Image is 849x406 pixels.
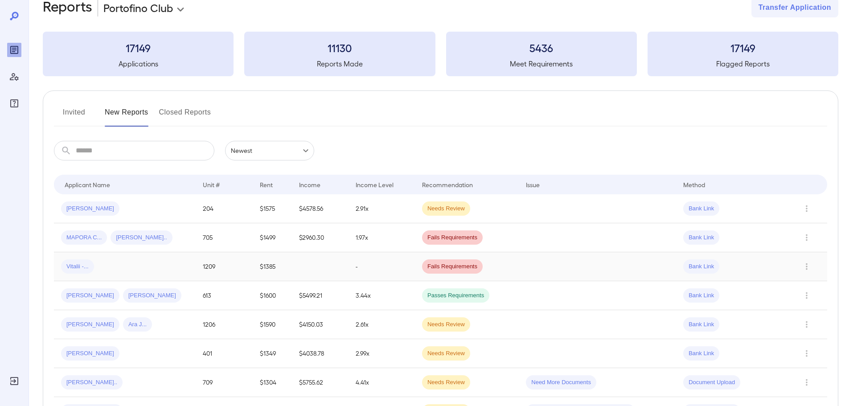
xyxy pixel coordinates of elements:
button: Invited [54,105,94,127]
button: Row Actions [800,259,814,274]
span: [PERSON_NAME] [61,205,119,213]
td: $1590 [253,310,292,339]
div: Issue [526,179,540,190]
td: - [349,252,415,281]
span: MAPORA C... [61,234,107,242]
td: $5755.62 [292,368,349,397]
span: Passes Requirements [422,291,489,300]
td: $5499.21 [292,281,349,310]
td: $4038.78 [292,339,349,368]
h5: Meet Requirements [446,58,637,69]
h5: Reports Made [244,58,435,69]
td: $1385 [253,252,292,281]
td: 2.91x [349,194,415,223]
span: Need More Documents [526,378,596,387]
span: [PERSON_NAME] [61,349,119,358]
button: Row Actions [800,317,814,332]
div: Log Out [7,374,21,388]
button: Row Actions [800,230,814,245]
td: 1.97x [349,223,415,252]
button: Row Actions [800,375,814,390]
div: Rent [260,179,274,190]
td: 204 [196,194,252,223]
div: Method [683,179,705,190]
span: Fails Requirements [422,262,483,271]
td: 1209 [196,252,252,281]
button: Row Actions [800,201,814,216]
div: Newest [225,141,314,160]
div: Unit # [203,179,220,190]
span: Needs Review [422,320,470,329]
span: [PERSON_NAME].. [61,378,123,387]
td: 2.99x [349,339,415,368]
span: [PERSON_NAME].. [111,234,172,242]
span: Fails Requirements [422,234,483,242]
span: Ara J... [123,320,152,329]
div: Recommendation [422,179,473,190]
div: Applicant Name [65,179,110,190]
span: Bank Link [683,262,719,271]
td: $1349 [253,339,292,368]
td: 3.44x [349,281,415,310]
span: Bank Link [683,205,719,213]
td: 2.61x [349,310,415,339]
td: $4578.56 [292,194,349,223]
div: Reports [7,43,21,57]
div: FAQ [7,96,21,111]
div: Income Level [356,179,394,190]
span: Document Upload [683,378,740,387]
h5: Applications [43,58,234,69]
summary: 17149Applications11130Reports Made5436Meet Requirements17149Flagged Reports [43,32,838,76]
span: Bank Link [683,320,719,329]
td: $2960.30 [292,223,349,252]
button: New Reports [105,105,148,127]
td: $4150.03 [292,310,349,339]
td: 613 [196,281,252,310]
h3: 5436 [446,41,637,55]
p: Portofino Club [103,0,173,15]
span: [PERSON_NAME] [61,291,119,300]
td: 4.41x [349,368,415,397]
span: [PERSON_NAME] [123,291,181,300]
button: Row Actions [800,346,814,361]
span: Bank Link [683,234,719,242]
div: Income [299,179,320,190]
span: Bank Link [683,349,719,358]
td: 705 [196,223,252,252]
span: Vitalii -... [61,262,94,271]
td: $1304 [253,368,292,397]
h5: Flagged Reports [648,58,838,69]
span: Needs Review [422,349,470,358]
h3: 11130 [244,41,435,55]
td: 709 [196,368,252,397]
h3: 17149 [43,41,234,55]
td: $1499 [253,223,292,252]
span: [PERSON_NAME] [61,320,119,329]
span: Needs Review [422,378,470,387]
h3: 17149 [648,41,838,55]
td: $1575 [253,194,292,223]
span: Needs Review [422,205,470,213]
td: 1206 [196,310,252,339]
button: Row Actions [800,288,814,303]
td: $1600 [253,281,292,310]
button: Closed Reports [159,105,211,127]
td: 401 [196,339,252,368]
div: Manage Users [7,70,21,84]
span: Bank Link [683,291,719,300]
